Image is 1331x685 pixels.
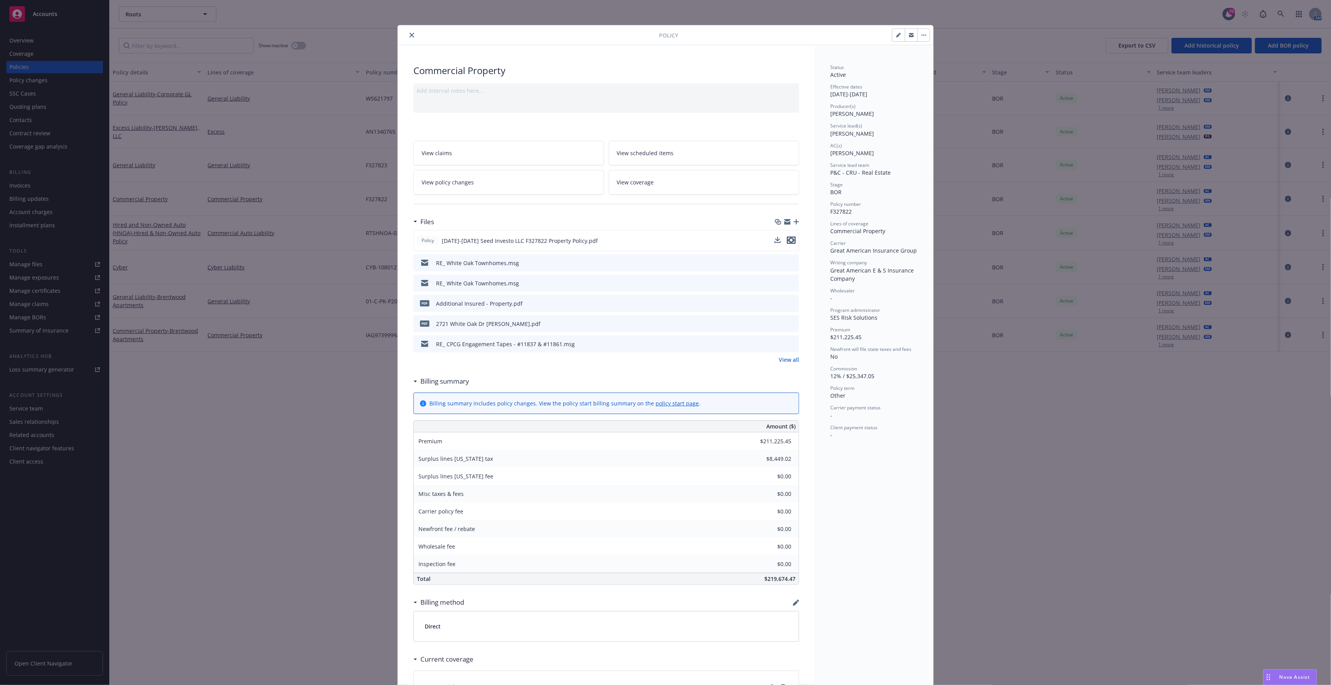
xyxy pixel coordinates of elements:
div: Direct [414,611,799,641]
h3: Billing summary [420,376,469,386]
span: Newfront will file state taxes and fees [830,346,911,352]
button: download file [774,237,781,245]
button: preview file [789,299,796,308]
button: download file [776,279,783,287]
a: View claims [413,141,604,165]
div: Additional Insured - Property.pdf [436,299,523,308]
h3: Current coverage [420,654,473,664]
span: Surplus lines [US_STATE] fee [418,473,493,480]
button: Nova Assist [1263,669,1317,685]
span: Producer(s) [830,103,856,110]
input: 0.00 [745,541,796,552]
div: [DATE] - [DATE] [830,83,918,98]
span: Policy number [830,201,861,207]
span: [PERSON_NAME] [830,130,874,137]
span: F327822 [830,208,852,215]
div: Billing summary [413,376,469,386]
span: [PERSON_NAME] [830,110,874,117]
span: Client payment status [830,424,877,431]
span: pdf [420,300,429,306]
a: View all [779,356,799,364]
span: Effective dates [830,83,862,90]
h3: Files [420,217,434,227]
button: download file [776,340,783,348]
span: Service lead(s) [830,122,862,129]
span: - [830,431,832,439]
div: RE_ CPCG Engagement Tapes - #11837 & #11861.msg [436,340,575,348]
div: Commercial Property [413,64,799,77]
span: Program administrator [830,307,880,313]
span: Premium [830,326,850,333]
span: Great American E & S Insurance Company [830,267,915,282]
span: Surplus lines [US_STATE] tax [418,455,493,462]
span: View claims [422,149,452,157]
a: View scheduled items [609,141,799,165]
div: RE_ White Oak Townhomes.msg [436,279,519,287]
div: Current coverage [413,654,473,664]
button: download file [774,237,781,243]
span: [DATE]-[DATE] Seed Investo LLC F327822 Property Policy.pdf [442,237,598,245]
a: View coverage [609,170,799,195]
button: download file [776,259,783,267]
span: Writing company [830,259,867,266]
input: 0.00 [745,523,796,535]
input: 0.00 [745,471,796,482]
div: 2721 White Oak Dr [PERSON_NAME].pdf [436,320,541,328]
span: Inspection fee [418,560,455,568]
h3: Billing method [420,597,464,607]
button: preview file [789,320,796,328]
span: Stage [830,181,843,188]
span: Misc taxes & fees [418,490,464,497]
span: Carrier [830,240,846,246]
span: 12% / $25,347.05 [830,372,874,380]
span: Policy [420,237,436,244]
input: 0.00 [745,488,796,500]
span: Premium [418,437,442,445]
span: Active [830,71,846,78]
button: preview file [789,340,796,348]
span: No [830,353,838,360]
span: Wholesaler [830,287,855,294]
span: Commission [830,365,857,372]
span: pdf [420,320,429,326]
button: preview file [787,237,796,244]
span: Wholesale fee [418,543,455,550]
input: 0.00 [745,453,796,465]
div: Files [413,217,434,227]
button: preview file [789,259,796,267]
span: Total [417,575,431,582]
span: Policy [659,31,678,39]
span: - [830,294,832,302]
button: download file [776,320,783,328]
div: Drag to move [1264,670,1273,685]
div: Billing method [413,597,464,607]
a: View policy changes [413,170,604,195]
span: Status [830,64,844,71]
span: View coverage [617,178,654,186]
span: BOR [830,188,842,196]
span: $219,674.47 [764,575,796,582]
input: 0.00 [745,506,796,517]
span: Commercial Property [830,227,885,235]
button: preview file [789,279,796,287]
span: Carrier policy fee [418,508,463,515]
span: - [830,412,832,419]
span: P&C - CRU - Real Estate [830,169,891,176]
span: [PERSON_NAME] [830,149,874,157]
div: Billing summary includes policy changes. View the policy start billing summary on the . [429,399,700,407]
button: preview file [787,237,796,245]
div: RE_ White Oak Townhomes.msg [436,259,519,267]
button: close [407,30,416,40]
span: Service lead team [830,162,869,168]
span: Great American Insurance Group [830,247,917,254]
span: Newfront fee / rebate [418,525,475,533]
span: Amount ($) [766,422,796,430]
span: Carrier payment status [830,404,881,411]
span: AC(s) [830,142,842,149]
span: Lines of coverage [830,220,868,227]
input: 0.00 [745,435,796,447]
span: Policy term [830,385,854,391]
a: policy start page [656,400,699,407]
span: $211,225.45 [830,333,861,341]
span: SES Risk Solutions [830,314,877,321]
